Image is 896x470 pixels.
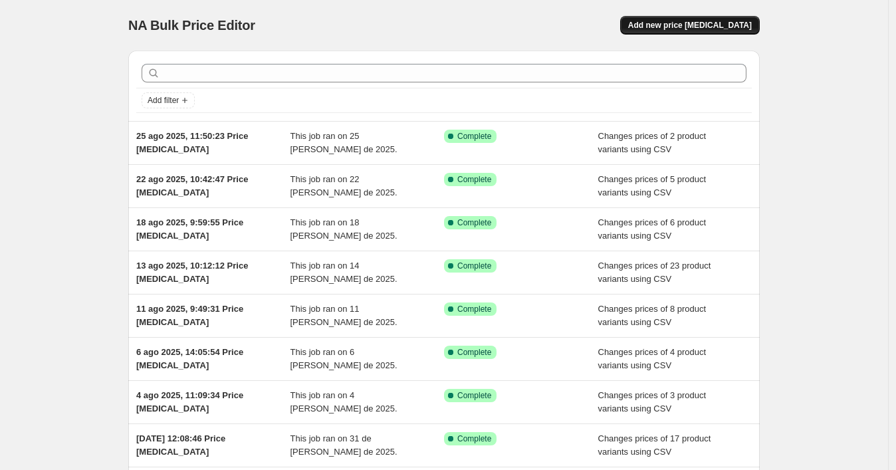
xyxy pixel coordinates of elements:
span: Changes prices of 3 product variants using CSV [598,390,707,413]
span: 4 ago 2025, 11:09:34 Price [MEDICAL_DATA] [136,390,243,413]
span: This job ran on 6 [PERSON_NAME] de 2025. [290,347,397,370]
span: 13 ago 2025, 10:12:12 Price [MEDICAL_DATA] [136,261,248,284]
button: Add filter [142,92,195,108]
span: Changes prices of 17 product variants using CSV [598,433,711,457]
span: This job ran on 14 [PERSON_NAME] de 2025. [290,261,397,284]
span: This job ran on 25 [PERSON_NAME] de 2025. [290,131,397,154]
span: Complete [457,347,491,358]
button: Add new price [MEDICAL_DATA] [620,16,760,35]
span: 22 ago 2025, 10:42:47 Price [MEDICAL_DATA] [136,174,248,197]
span: This job ran on 22 [PERSON_NAME] de 2025. [290,174,397,197]
span: Complete [457,174,491,185]
span: This job ran on 18 [PERSON_NAME] de 2025. [290,217,397,241]
span: This job ran on 11 [PERSON_NAME] de 2025. [290,304,397,327]
span: 6 ago 2025, 14:05:54 Price [MEDICAL_DATA] [136,347,243,370]
span: Complete [457,390,491,401]
span: Complete [457,131,491,142]
span: Changes prices of 4 product variants using CSV [598,347,707,370]
span: Complete [457,433,491,444]
span: Complete [457,261,491,271]
span: Changes prices of 8 product variants using CSV [598,304,707,327]
span: NA Bulk Price Editor [128,18,255,33]
span: This job ran on 31 de [PERSON_NAME] de 2025. [290,433,397,457]
span: This job ran on 4 [PERSON_NAME] de 2025. [290,390,397,413]
span: Changes prices of 23 product variants using CSV [598,261,711,284]
span: 11 ago 2025, 9:49:31 Price [MEDICAL_DATA] [136,304,243,327]
span: Add new price [MEDICAL_DATA] [628,20,752,31]
span: [DATE] 12:08:46 Price [MEDICAL_DATA] [136,433,225,457]
span: Changes prices of 5 product variants using CSV [598,174,707,197]
span: 25 ago 2025, 11:50:23 Price [MEDICAL_DATA] [136,131,248,154]
span: Complete [457,217,491,228]
span: Complete [457,304,491,314]
span: 18 ago 2025, 9:59:55 Price [MEDICAL_DATA] [136,217,243,241]
span: Changes prices of 6 product variants using CSV [598,217,707,241]
span: Changes prices of 2 product variants using CSV [598,131,707,154]
span: Add filter [148,95,179,106]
